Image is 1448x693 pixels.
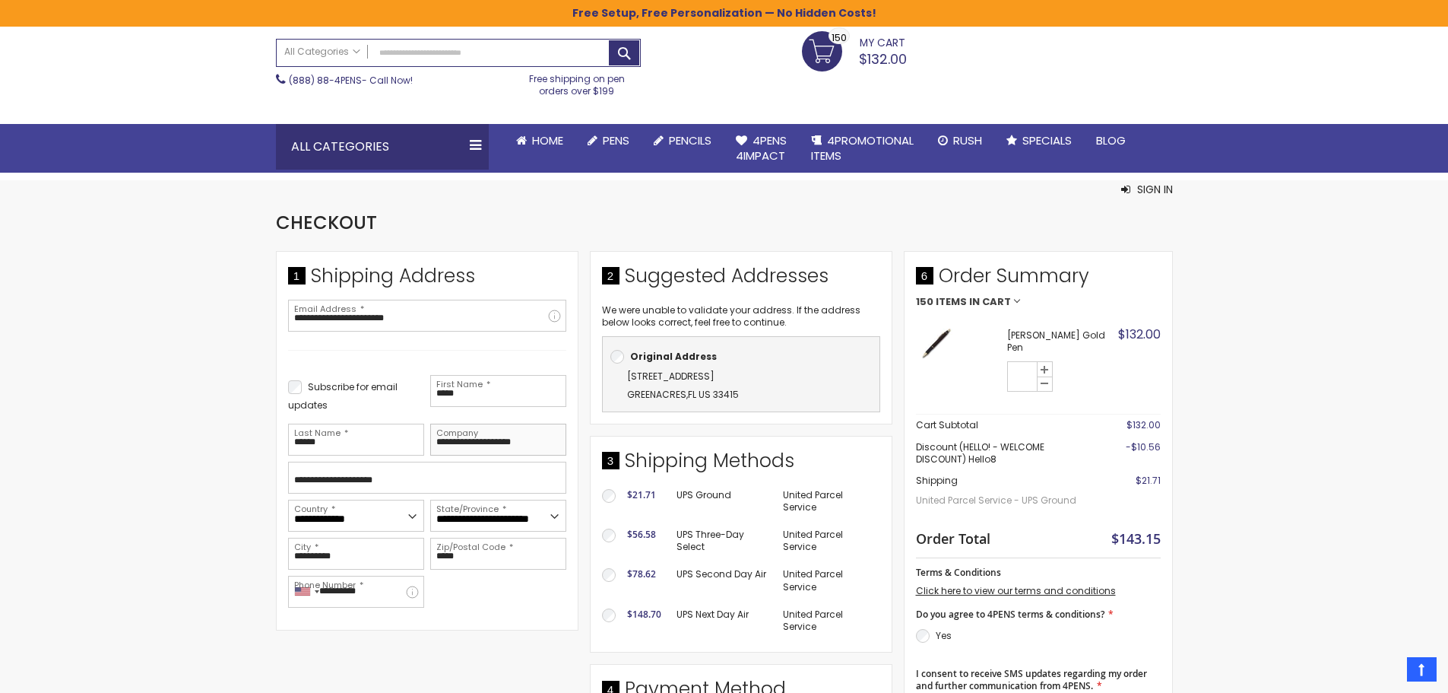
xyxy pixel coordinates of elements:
[926,124,994,157] a: Rush
[1126,440,1161,453] span: -$10.56
[916,566,1001,579] span: Terms & Conditions
[1126,418,1161,431] span: $132.00
[916,263,1161,297] span: Order Summary
[799,124,926,173] a: 4PROMOTIONALITEMS
[602,263,880,297] div: Suggested Addresses
[289,577,324,607] div: United States: +1
[724,124,799,173] a: 4Pens4impact
[1007,329,1114,354] strong: [PERSON_NAME] Gold Pen
[532,132,563,148] span: Home
[1407,657,1437,682] a: Top
[610,367,872,404] div: ,
[669,482,776,521] td: UPS Ground
[775,601,879,641] td: United Parcel Service
[630,350,717,363] b: Original Address
[916,667,1147,692] span: I consent to receive SMS updates regarding my order and further communication from 4PENS.
[859,49,907,68] span: $132.00
[1121,182,1173,197] button: Sign In
[669,561,776,600] td: UPS Second Day Air
[775,561,879,600] td: United Parcel Service
[627,388,686,401] span: GREENACRES
[669,132,711,148] span: Pencils
[276,124,489,170] div: All Categories
[802,31,907,69] a: $132.00 150
[916,527,990,548] strong: Order Total
[953,132,982,148] span: Rush
[832,30,847,45] span: 150
[1084,124,1138,157] a: Blog
[736,132,787,164] span: 4Pens 4impact
[916,440,1044,466] span: Discount (HELLO! - WELCOME DISCOUNT)
[916,297,933,307] span: 150
[627,608,661,621] span: $148.70
[642,124,724,157] a: Pencils
[1118,326,1161,343] span: $132.00
[936,297,1011,307] span: Items in Cart
[289,74,413,87] span: - Call Now!
[713,388,739,401] span: 33415
[1096,132,1126,148] span: Blog
[627,528,656,541] span: $56.58
[936,629,952,642] label: Yes
[288,263,566,297] div: Shipping Address
[289,74,362,87] a: (888) 88-4PENS
[1137,182,1173,197] span: Sign In
[688,388,696,401] span: FL
[916,584,1116,597] a: Click here to view our terms and conditions
[627,488,656,501] span: $21.71
[916,487,1094,514] span: United Parcel Service - UPS Ground
[994,124,1084,157] a: Specials
[775,521,879,561] td: United Parcel Service
[669,601,776,641] td: UPS Next Day Air
[602,448,880,482] div: Shipping Methods
[284,46,360,58] span: All Categories
[288,380,398,412] span: Subscribe for email updates
[669,521,776,561] td: UPS Three-Day Select
[1136,474,1161,487] span: $21.71
[916,415,1094,437] th: Cart Subtotal
[916,608,1104,621] span: Do you agree to 4PENS terms & conditions?
[916,474,958,487] span: Shipping
[575,124,642,157] a: Pens
[968,453,996,466] span: hello8
[627,370,714,383] span: [STREET_ADDRESS]
[277,40,368,65] a: All Categories
[513,67,641,97] div: Free shipping on pen orders over $199
[1111,529,1161,548] span: $143.15
[916,323,958,364] img: Barton Gold-Black
[775,482,879,521] td: United Parcel Service
[1022,132,1072,148] span: Specials
[276,210,377,235] span: Checkout
[811,132,914,164] span: 4PROMOTIONAL ITEMS
[504,124,575,157] a: Home
[603,132,629,148] span: Pens
[602,304,880,329] p: We were unable to validate your address. If the address below looks correct, feel free to continue.
[699,388,711,401] span: US
[627,567,656,580] span: $78.62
